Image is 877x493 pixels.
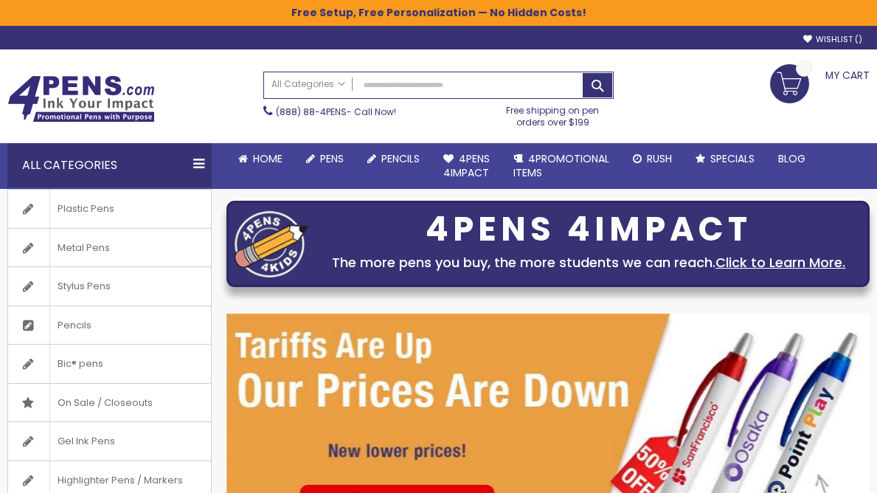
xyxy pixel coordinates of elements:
[381,151,420,166] span: Pencils
[49,384,160,422] span: On Sale / Closeouts
[49,267,118,306] span: Stylus Pens
[684,143,766,175] a: Specials
[710,151,755,166] span: Specials
[443,151,490,180] span: 4Pens 4impact
[49,190,122,228] span: Plastic Pens
[8,267,211,306] a: Stylus Pens
[621,143,684,175] a: Rush
[7,75,155,123] img: 4Pens Custom Pens and Promotional Products
[715,253,845,272] a: Click to Learn More.
[356,143,431,175] a: Pencils
[431,143,502,189] a: 4Pens4impact
[778,151,805,166] span: Blog
[316,214,862,245] div: 4PENS 4IMPACT
[276,106,396,118] span: - Call Now!
[276,106,347,118] a: (888) 88-4PENS
[502,143,621,189] a: 4PROMOTIONALITEMS
[49,306,99,345] span: Pencils
[8,190,211,228] a: Plastic Pens
[8,345,211,383] a: Bic® pens
[320,151,344,166] span: Pens
[316,252,862,273] div: The more pens you buy, the more students we can reach.
[264,72,353,97] a: All Categories
[8,422,211,461] a: Gel Ink Pens
[271,78,345,90] span: All Categories
[49,229,117,267] span: Metal Pens
[8,229,211,267] a: Metal Pens
[8,306,211,345] a: Pencils
[253,151,282,166] span: Home
[647,151,672,166] span: Rush
[235,210,308,277] img: four_pen_logo.png
[7,143,212,187] div: All Categories
[513,151,609,180] span: 4PROMOTIONAL ITEMS
[803,34,862,45] a: Wishlist
[226,143,294,175] a: Home
[8,384,211,422] a: On Sale / Closeouts
[766,143,817,175] a: Blog
[491,99,614,128] div: Free shipping on pen orders over $199
[294,143,356,175] a: Pens
[49,422,122,461] span: Gel Ink Pens
[49,345,111,383] span: Bic® pens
